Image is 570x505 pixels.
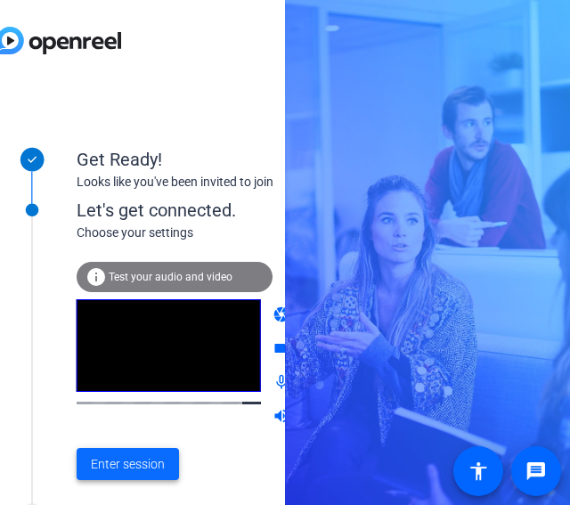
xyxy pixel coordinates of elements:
div: Let's get connected. [77,197,469,224]
mat-icon: message [525,460,547,482]
mat-icon: info [85,266,107,288]
span: Enter session [91,455,165,474]
button: Enter session [77,448,179,480]
div: Get Ready! [77,146,433,173]
span: Test your audio and video [109,271,232,283]
div: Choose your settings [77,224,469,242]
mat-icon: accessibility [468,460,489,482]
mat-icon: camera [273,305,294,327]
mat-icon: volume_up [273,407,294,428]
div: Looks like you've been invited to join [77,173,433,191]
mat-icon: videocam [273,339,294,361]
mat-icon: mic_none [273,373,294,395]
